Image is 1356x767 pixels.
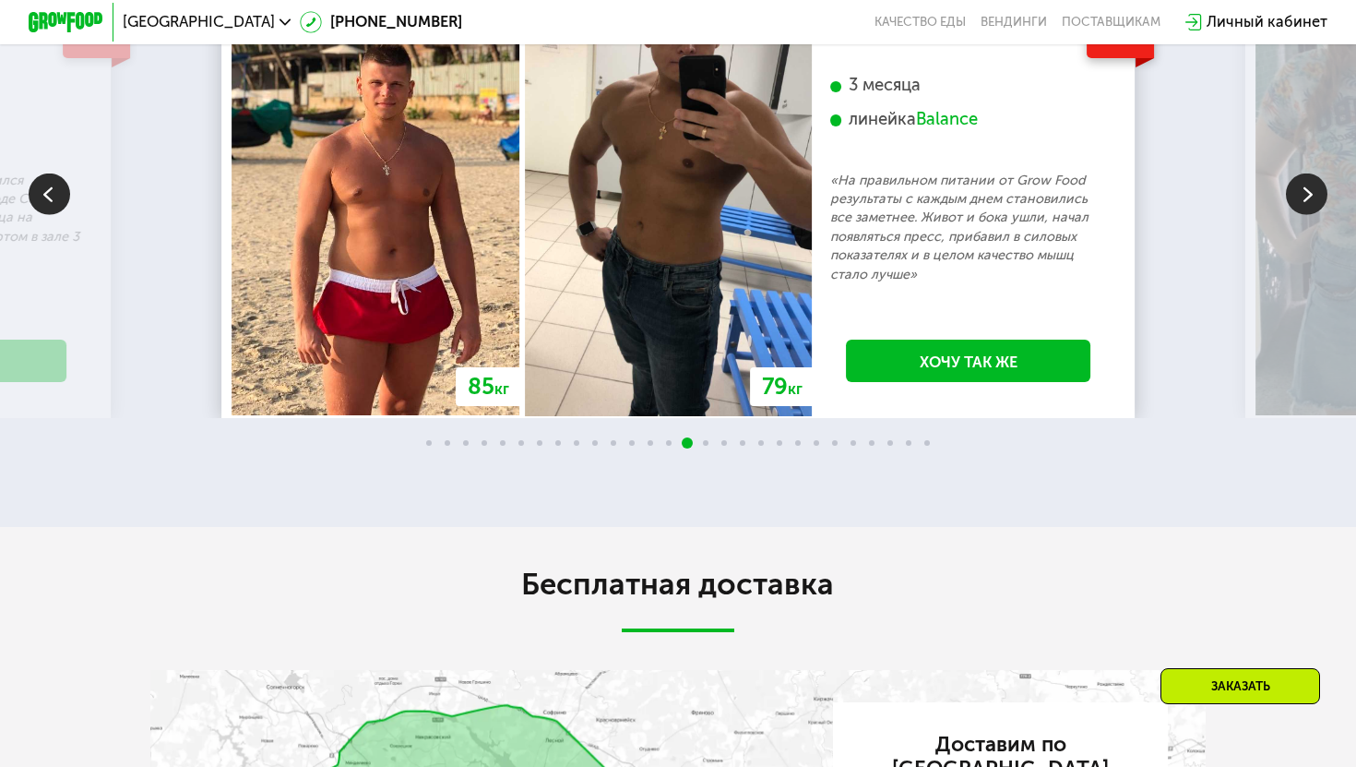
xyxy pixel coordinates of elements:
div: 79 [750,367,815,407]
div: 85 [456,367,522,407]
span: кг [788,380,803,398]
div: Balance [916,109,978,131]
a: Хочу так же [846,340,1090,382]
a: Вендинги [981,15,1047,30]
div: Личный кабинет [1207,11,1327,34]
p: «На правильном питании от Grow Food результаты с каждым днем становились все заметнее. Живот и бо... [830,172,1107,285]
a: [PHONE_NUMBER] [300,11,462,34]
div: поставщикам [1062,15,1160,30]
div: линейка [830,109,1107,131]
div: -8 [63,10,131,58]
div: -6 [1087,10,1155,58]
span: кг [494,380,509,398]
div: 3 месяца [830,75,1107,97]
img: Slide right [1286,174,1327,215]
h2: Бесплатная доставка [150,566,1205,604]
div: Заказать [1160,668,1320,704]
img: Slide left [29,174,70,215]
span: [GEOGRAPHIC_DATA] [123,15,275,30]
a: Качество еды [874,15,966,30]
